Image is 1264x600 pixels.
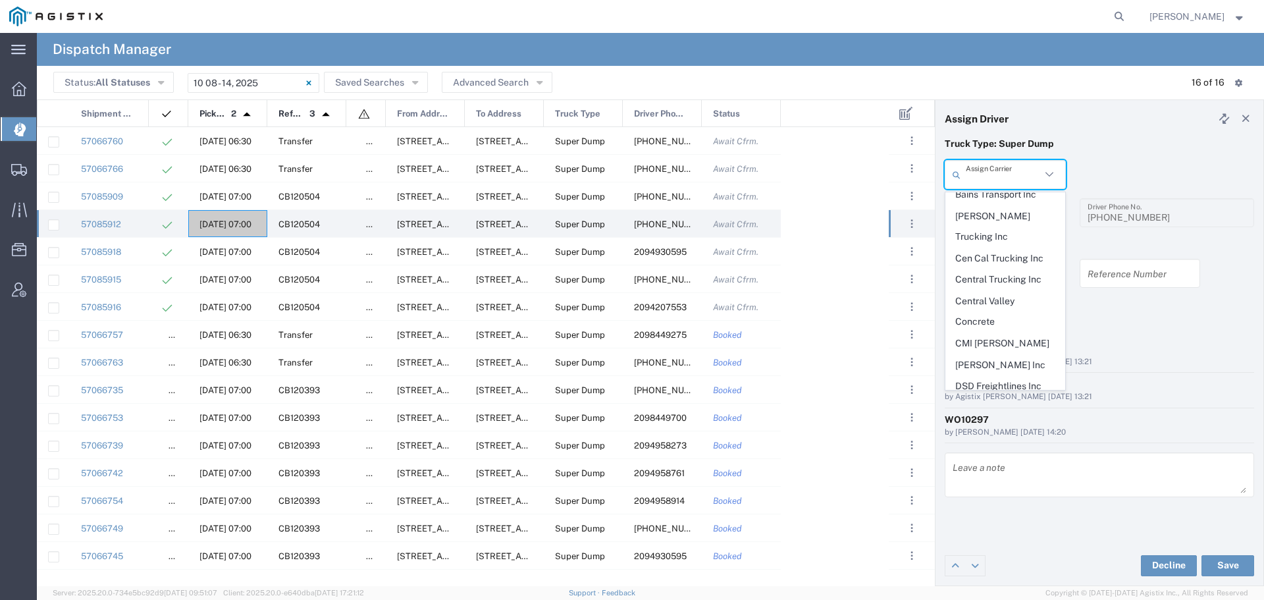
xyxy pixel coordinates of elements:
button: Advanced Search [442,72,552,93]
span: Copyright © [DATE]-[DATE] Agistix Inc., All Rights Reserved [1045,587,1248,599]
span: false [366,247,386,257]
span: 209-495-8782 [634,358,712,368]
span: Pickup Date and Time [199,100,226,128]
h4: Dispatch Manager [53,33,171,66]
span: Super Dump [555,219,605,229]
a: 57085912 [81,219,121,229]
span: 10/10/2025, 07:00 [199,247,251,257]
button: ... [903,519,921,537]
button: ... [903,408,921,427]
button: ... [903,491,921,510]
span: 2098449700 [634,413,687,423]
span: 209-923-3295 [634,192,712,202]
a: 57066760 [81,136,123,146]
button: ... [903,325,921,344]
span: 10/09/2025, 06:30 [199,358,251,368]
span: Super Dump [555,468,605,478]
a: Edit previous row [945,556,965,576]
span: 209-610-6061 [634,275,712,285]
span: . . . [910,133,913,149]
span: CB120504 [278,275,320,285]
span: 4165 E Childs Ave, Merced, California, 95341, United States [397,551,528,561]
span: Super Dump [555,441,605,450]
button: ... [903,464,921,482]
span: Truck Type [555,100,600,128]
span: 4165 E Childs Ave, Merced, California, 95341, United States [397,524,528,533]
span: . . . [910,437,913,453]
span: Transfer [278,330,313,340]
h4: References [945,236,1254,248]
span: Super Dump [555,496,605,506]
span: 209-610-6061 [634,136,712,146]
span: 4165 E Childs Ave, Merced, California, 95341, United States [397,192,528,202]
span: 10/09/2025, 07:00 [199,468,251,478]
button: ... [903,215,921,233]
span: . . . [910,188,913,204]
span: false [366,468,386,478]
span: 4330 E. Winery Rd, Acampo, California, 95220, United States [476,164,607,174]
span: 10/10/2025, 07:00 [199,302,251,312]
span: 3 [309,100,315,128]
span: 9999 S. Austin Rd, Manteca, California, 95336, United States [476,413,678,423]
span: 4165 E Childs Ave, Merced, California, 95341, United States [397,302,528,312]
div: WO10297 [945,413,1254,427]
span: Status [713,100,740,128]
span: 10/09/2025, 07:00 [199,496,251,506]
span: Central Valley Concrete [946,291,1065,332]
span: 10/09/2025, 07:00 [199,385,251,395]
button: ... [903,187,921,205]
span: 21739 Road 19, Chowchilla, California, 93610, United States [476,247,607,257]
span: CB120504 [278,302,320,312]
span: . . . [910,244,913,259]
span: 2094930595 [634,247,687,257]
span: 2094958761 [634,468,685,478]
span: false [366,385,386,395]
span: false [366,330,386,340]
span: Robert Casaus [1149,9,1224,24]
span: 209-495-8731 [634,524,712,533]
span: . . . [910,520,913,536]
a: 57085915 [81,275,121,285]
span: 4165 E Childs Ave, Merced, California, 95341, United States [397,385,528,395]
span: Super Dump [555,551,605,561]
span: Booked [713,551,742,561]
img: icon [357,107,371,121]
span: false [366,441,386,450]
a: Feedback [602,589,635,597]
span: Transfer [278,136,313,146]
span: 21739 Road 19, Chowchilla, California, 93610, United States [476,219,607,229]
div: by [PERSON_NAME] [DATE] 14:20 [945,427,1254,439]
span: . . . [910,382,913,398]
div: by Agistix [PERSON_NAME] [DATE] 13:21 [945,356,1254,368]
span: Booked [713,385,742,395]
span: 21739 Road 19, Chowchilla, California, 93610, United States [476,302,607,312]
a: 57066753 [81,413,123,423]
span: Booked [713,330,742,340]
span: 10/09/2025, 07:00 [199,441,251,450]
span: Server: 2025.20.0-734e5bc92d9 [53,589,217,597]
button: ... [903,132,921,150]
span: DSD Freightlines Inc [946,376,1065,396]
button: Save [1201,555,1254,576]
div: Business No Loading Dock [945,377,1254,391]
span: CB120393 [278,413,320,423]
a: 57066754 [81,496,123,506]
span: [PERSON_NAME] Trucking Inc [946,206,1065,247]
span: 9999 S. Austin Rd, Manteca, California, 95336, United States [476,468,678,478]
span: 2 [231,100,236,128]
span: Await Cfrm. [713,164,758,174]
span: CB120393 [278,468,320,478]
span: false [366,219,386,229]
a: Support [569,589,602,597]
span: CB120504 [278,192,320,202]
span: Await Cfrm. [713,247,758,257]
div: Landfill [945,342,1254,356]
img: arrow-dropup.svg [236,104,257,125]
span: Super Dump [555,413,605,423]
span: . . . [910,271,913,287]
span: 2094207553 [634,302,687,312]
span: Reference [278,100,305,128]
span: 4165 E Childs Ave, Merced, California, 95341, United States [397,413,528,423]
span: Client: 2025.20.0-e640dba [223,589,364,597]
a: 57066763 [81,358,123,368]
